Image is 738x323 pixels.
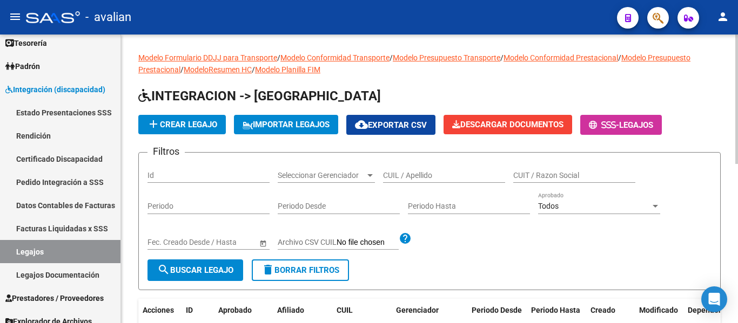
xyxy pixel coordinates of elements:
[472,306,522,314] span: Periodo Desde
[504,53,618,62] a: Modelo Conformidad Prestacional
[138,53,277,62] a: Modelo Formulario DDJJ para Transporte
[5,292,104,304] span: Prestadores / Proveedores
[5,37,47,49] span: Tesorería
[196,238,249,247] input: Fecha fin
[147,238,187,247] input: Fecha inicio
[531,306,580,314] span: Periodo Hasta
[346,115,435,135] button: Exportar CSV
[257,237,269,249] button: Open calendar
[355,118,368,131] mat-icon: cloud_download
[688,306,733,314] span: Dependencia
[138,115,226,134] button: Crear Legajo
[337,238,399,248] input: Archivo CSV CUIL
[589,120,619,130] span: -
[5,60,40,72] span: Padrón
[5,84,105,95] span: Integración (discapacidad)
[255,65,320,74] a: Modelo Planilla FIM
[538,202,559,210] span: Todos
[355,120,427,130] span: Exportar CSV
[393,53,500,62] a: Modelo Presupuesto Transporte
[591,306,615,314] span: Creado
[261,265,339,275] span: Borrar Filtros
[147,259,243,281] button: Buscar Legajo
[278,238,337,246] span: Archivo CSV CUIL
[85,5,131,29] span: - avalian
[138,88,381,104] span: INTEGRACION -> [GEOGRAPHIC_DATA]
[157,263,170,276] mat-icon: search
[619,120,653,130] span: Legajos
[444,115,572,134] button: Descargar Documentos
[234,115,338,134] button: IMPORTAR LEGAJOS
[701,286,727,312] div: Open Intercom Messenger
[396,306,439,314] span: Gerenciador
[278,171,365,180] span: Seleccionar Gerenciador
[9,10,22,23] mat-icon: menu
[243,120,330,129] span: IMPORTAR LEGAJOS
[399,232,412,245] mat-icon: help
[639,306,678,314] span: Modificado
[143,306,174,314] span: Acciones
[184,65,252,74] a: ModeloResumen HC
[252,259,349,281] button: Borrar Filtros
[716,10,729,23] mat-icon: person
[337,306,353,314] span: CUIL
[452,120,563,129] span: Descargar Documentos
[580,115,662,135] button: -Legajos
[147,118,160,130] mat-icon: add
[277,306,304,314] span: Afiliado
[147,144,185,159] h3: Filtros
[157,265,233,275] span: Buscar Legajo
[261,263,274,276] mat-icon: delete
[186,306,193,314] span: ID
[280,53,390,62] a: Modelo Conformidad Transporte
[218,306,252,314] span: Aprobado
[147,120,217,129] span: Crear Legajo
